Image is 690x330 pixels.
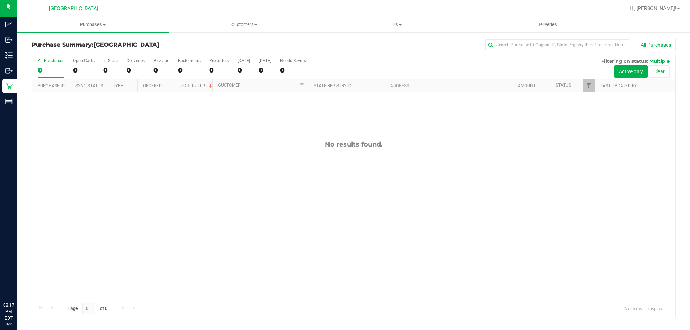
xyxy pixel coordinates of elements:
[75,83,103,88] a: Sync Status
[3,321,14,327] p: 08/23
[649,65,670,78] button: Clear
[38,58,64,63] div: All Purchases
[485,39,629,50] input: Search Purchase ID, Original ID, State Registry ID or Customer Name...
[73,66,95,74] div: 0
[528,22,567,28] span: Deliveries
[630,5,676,11] span: Hi, [PERSON_NAME]!
[113,83,123,88] a: Type
[583,79,595,92] a: Filter
[126,58,145,63] div: Deliveries
[73,58,95,63] div: Open Carts
[3,302,14,321] p: 08:17 PM EDT
[296,79,308,92] a: Filter
[518,83,536,88] a: Amount
[181,83,213,88] a: Scheduled
[5,21,13,28] inline-svg: Analytics
[126,66,145,74] div: 0
[385,79,512,92] th: Address
[601,58,648,64] span: Filtering on status:
[556,83,571,88] a: Status
[259,58,271,63] div: [DATE]
[209,58,229,63] div: Pre-orders
[5,98,13,105] inline-svg: Reports
[238,58,250,63] div: [DATE]
[238,66,250,74] div: 0
[103,66,118,74] div: 0
[17,17,169,32] a: Purchases
[5,83,13,90] inline-svg: Retail
[103,58,118,63] div: In Store
[93,41,159,48] span: [GEOGRAPHIC_DATA]
[649,58,670,64] span: Multiple
[320,17,471,32] a: Tills
[178,58,201,63] div: Back-orders
[143,83,162,88] a: Ordered
[280,66,307,74] div: 0
[37,83,65,88] a: Purchase ID
[5,36,13,43] inline-svg: Inbound
[209,66,229,74] div: 0
[32,42,246,48] h3: Purchase Summary:
[17,22,169,28] span: Purchases
[619,303,668,314] span: No items to display
[601,83,637,88] a: Last Updated By
[153,58,169,63] div: PickUps
[153,66,169,74] div: 0
[259,66,271,74] div: 0
[471,17,623,32] a: Deliveries
[169,17,320,32] a: Customers
[314,83,351,88] a: State Registry ID
[320,22,471,28] span: Tills
[218,83,240,88] a: Customer
[614,65,648,78] button: Active only
[32,140,675,148] div: No results found.
[169,22,319,28] span: Customers
[636,39,676,51] button: All Purchases
[61,303,113,314] span: Page of 0
[280,58,307,63] div: Needs Review
[5,67,13,74] inline-svg: Outbound
[5,52,13,59] inline-svg: Inventory
[49,5,98,11] span: [GEOGRAPHIC_DATA]
[38,66,64,74] div: 0
[178,66,201,74] div: 0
